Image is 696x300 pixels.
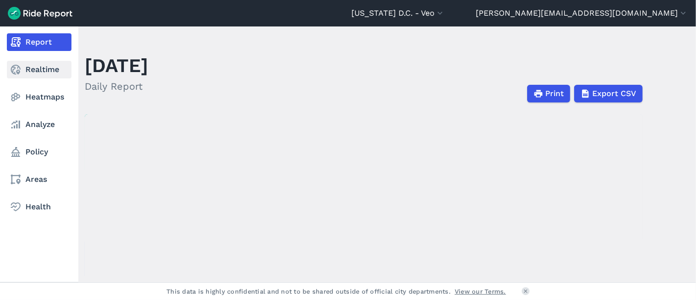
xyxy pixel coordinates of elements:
[592,88,636,100] span: Export CSV
[85,52,148,79] h1: [DATE]
[85,79,148,94] h2: Daily Report
[7,61,71,78] a: Realtime
[7,143,71,161] a: Policy
[7,198,71,216] a: Health
[7,88,71,106] a: Heatmaps
[351,7,445,19] button: [US_STATE] D.C. - Veo
[7,171,71,188] a: Areas
[574,85,643,102] button: Export CSV
[527,85,570,102] button: Print
[476,7,688,19] button: [PERSON_NAME][EMAIL_ADDRESS][DOMAIN_NAME]
[7,33,71,51] a: Report
[455,287,506,296] a: View our Terms.
[545,88,564,100] span: Print
[8,7,72,20] img: Ride Report
[7,116,71,133] a: Analyze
